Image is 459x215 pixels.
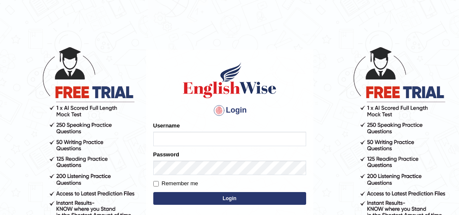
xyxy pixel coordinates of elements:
[153,181,159,187] input: Remember me
[181,61,278,99] img: Logo of English Wise sign in for intelligent practice with AI
[153,104,306,117] h4: Login
[153,192,306,205] button: Login
[153,150,179,158] label: Password
[153,179,198,188] label: Remember me
[153,122,180,130] label: Username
